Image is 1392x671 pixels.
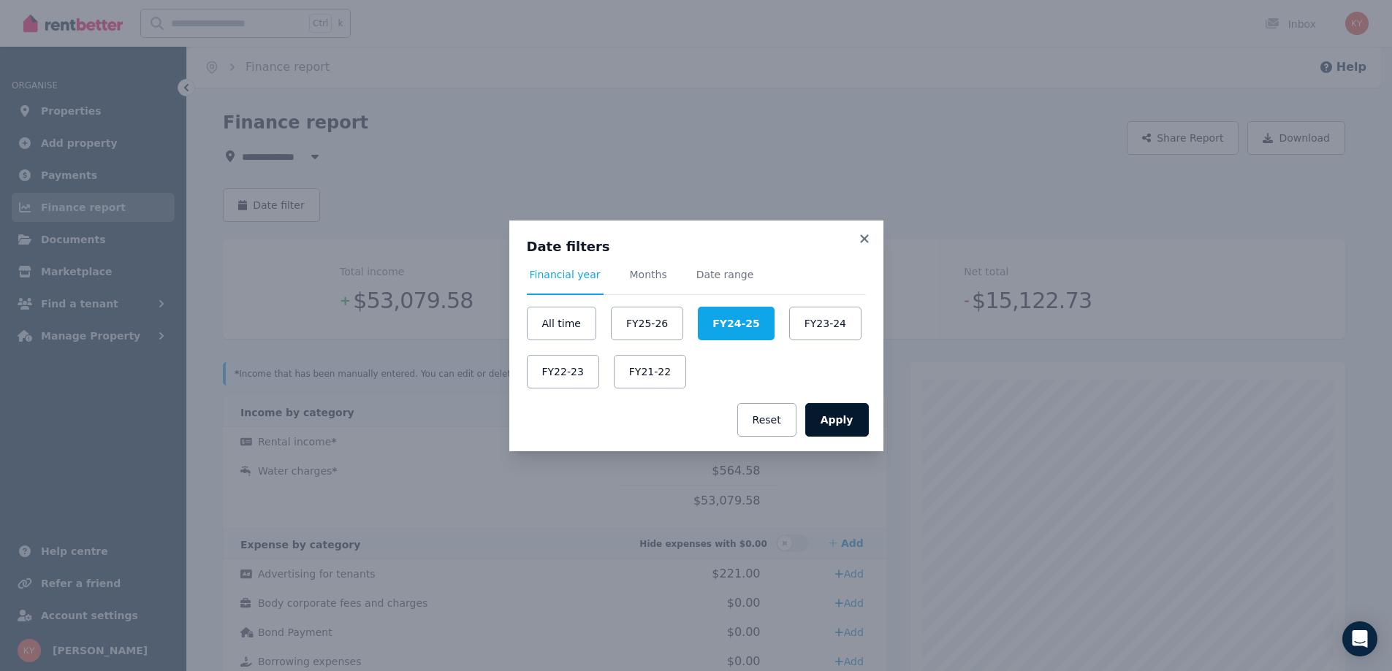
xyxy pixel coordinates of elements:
[789,307,862,340] button: FY23-24
[527,267,866,295] nav: Tabs
[737,403,796,437] button: Reset
[805,403,869,437] button: Apply
[696,267,754,282] span: Date range
[614,355,686,388] button: FY21-22
[527,238,866,256] h3: Date filters
[527,307,596,340] button: All time
[698,307,774,340] button: FY24-25
[527,355,599,388] button: FY22-23
[630,267,667,282] span: Months
[1342,621,1377,656] div: Open Intercom Messenger
[530,267,601,282] span: Financial year
[611,307,683,340] button: FY25-26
